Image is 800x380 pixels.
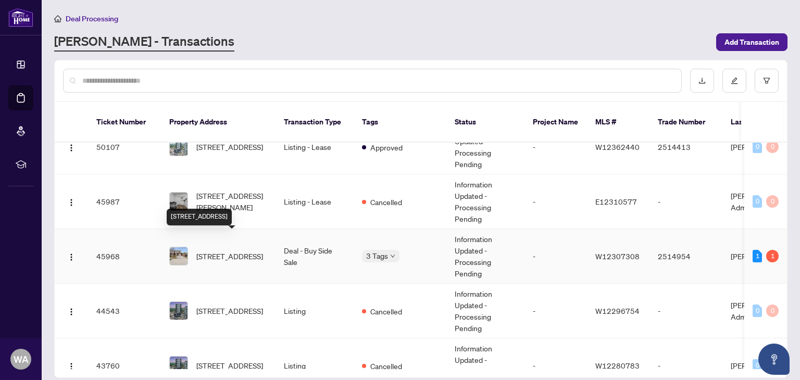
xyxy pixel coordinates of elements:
[170,193,187,210] img: thumbnail-img
[524,284,587,338] td: -
[595,306,640,315] span: W12296754
[766,141,779,153] div: 0
[524,120,587,174] td: -
[524,102,587,143] th: Project Name
[63,193,80,210] button: Logo
[649,174,722,229] td: -
[196,250,263,262] span: [STREET_ADDRESS]
[196,305,263,316] span: [STREET_ADDRESS]
[766,250,779,262] div: 1
[196,360,263,371] span: [STREET_ADDRESS]
[524,229,587,284] td: -
[63,138,80,155] button: Logo
[753,250,762,262] div: 1
[196,141,263,153] span: [STREET_ADDRESS]
[390,254,395,259] span: down
[67,362,76,371] img: Logo
[446,174,524,229] td: Information Updated - Processing Pending
[649,102,722,143] th: Trade Number
[167,209,232,225] div: [STREET_ADDRESS]
[649,284,722,338] td: -
[716,33,787,51] button: Add Transaction
[753,359,762,372] div: 0
[276,102,354,143] th: Transaction Type
[14,352,29,366] span: WA
[66,14,118,23] span: Deal Processing
[370,306,402,317] span: Cancelled
[763,77,770,84] span: filter
[67,308,76,316] img: Logo
[161,102,276,143] th: Property Address
[755,69,779,93] button: filter
[731,77,738,84] span: edit
[587,102,649,143] th: MLS #
[370,360,402,372] span: Cancelled
[276,174,354,229] td: Listing - Lease
[366,250,388,262] span: 3 Tags
[649,120,722,174] td: 2514413
[8,8,33,27] img: logo
[88,174,161,229] td: 45987
[722,69,746,93] button: edit
[88,284,161,338] td: 44543
[170,302,187,320] img: thumbnail-img
[276,120,354,174] td: Listing - Lease
[63,302,80,319] button: Logo
[595,142,640,151] span: W12362440
[446,102,524,143] th: Status
[54,33,234,52] a: [PERSON_NAME] - Transactions
[170,247,187,265] img: thumbnail-img
[276,284,354,338] td: Listing
[370,196,402,208] span: Cancelled
[595,251,640,261] span: W12307308
[446,284,524,338] td: Information Updated - Processing Pending
[446,120,524,174] td: Information Updated - Processing Pending
[766,195,779,208] div: 0
[753,195,762,208] div: 0
[753,141,762,153] div: 0
[67,144,76,152] img: Logo
[63,357,80,374] button: Logo
[724,34,779,50] span: Add Transaction
[88,120,161,174] td: 50107
[690,69,714,93] button: download
[370,142,403,153] span: Approved
[88,102,161,143] th: Ticket Number
[170,357,187,374] img: thumbnail-img
[753,305,762,317] div: 0
[524,174,587,229] td: -
[54,15,61,22] span: home
[276,229,354,284] td: Deal - Buy Side Sale
[649,229,722,284] td: 2514954
[67,253,76,261] img: Logo
[446,229,524,284] td: Information Updated - Processing Pending
[63,248,80,264] button: Logo
[196,190,267,213] span: [STREET_ADDRESS][PERSON_NAME]
[758,344,790,375] button: Open asap
[595,197,637,206] span: E12310577
[595,361,640,370] span: W12280783
[88,229,161,284] td: 45968
[766,305,779,317] div: 0
[170,138,187,156] img: thumbnail-img
[354,102,446,143] th: Tags
[698,77,706,84] span: download
[67,198,76,207] img: Logo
